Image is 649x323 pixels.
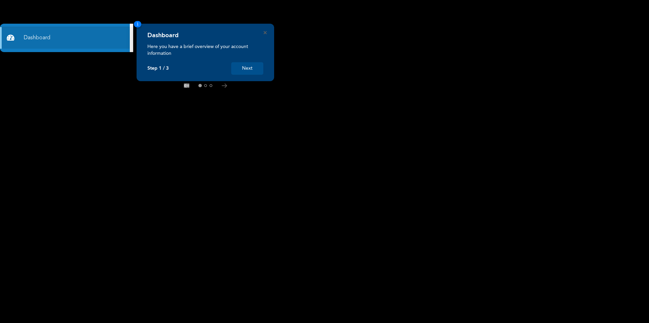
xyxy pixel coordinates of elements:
[264,31,267,34] button: Close
[134,21,141,27] span: 1
[147,32,178,39] h4: Dashboard
[147,66,169,71] p: Step 1 / 3
[231,62,263,75] button: Next
[147,43,263,57] p: Here you have a brief overview of your account information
